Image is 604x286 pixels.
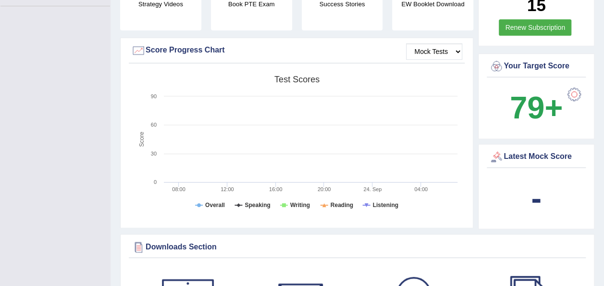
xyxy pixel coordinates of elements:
tspan: 24. Sep [363,186,382,192]
b: 79+ [510,90,563,125]
div: Downloads Section [131,240,583,254]
tspan: Reading [331,202,353,208]
text: 20:00 [318,186,331,192]
text: 04:00 [414,186,428,192]
text: 90 [151,93,157,99]
div: Score Progress Chart [131,43,462,58]
tspan: Writing [290,202,310,208]
text: 30 [151,151,157,156]
tspan: Listening [373,202,398,208]
text: 60 [151,122,157,128]
tspan: Speaking [245,202,270,208]
div: Latest Mock Score [489,150,583,164]
tspan: Overall [205,202,225,208]
text: 16:00 [269,186,283,192]
text: 0 [154,179,157,185]
text: 08:00 [172,186,185,192]
tspan: Test scores [274,75,320,84]
b: - [531,181,542,216]
tspan: Score [138,131,145,147]
div: Your Target Score [489,59,583,74]
text: 12:00 [221,186,234,192]
a: Renew Subscription [499,19,571,36]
